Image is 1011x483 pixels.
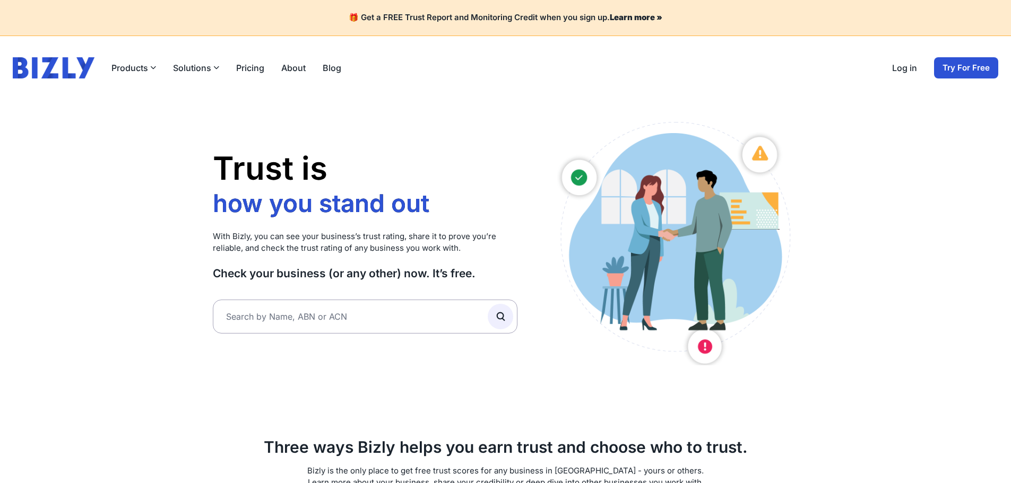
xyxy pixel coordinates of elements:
[213,266,518,280] h3: Check your business (or any other) now. It’s free.
[892,62,917,74] a: Log in
[213,300,518,333] input: Search by Name, ABN or ACN
[111,62,156,74] button: Products
[934,57,998,78] a: Try For Free
[213,218,435,249] li: who you work with
[236,62,264,74] a: Pricing
[173,62,219,74] button: Solutions
[213,188,435,219] li: how you stand out
[323,62,341,74] a: Blog
[213,149,327,187] span: Trust is
[281,62,306,74] a: About
[213,437,799,456] h2: Three ways Bizly helps you earn trust and choose who to trust.
[549,117,798,365] img: Australian small business owners illustration
[13,13,998,23] h4: 🎁 Get a FREE Trust Report and Monitoring Credit when you sign up.
[610,12,662,22] a: Learn more »
[213,231,518,254] p: With Bizly, you can see your business’s trust rating, share it to prove you’re reliable, and chec...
